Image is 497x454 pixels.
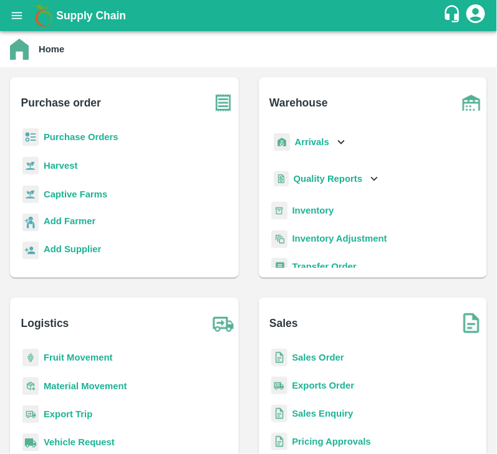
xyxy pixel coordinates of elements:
a: Purchase Orders [44,132,118,142]
img: fruit [22,349,39,367]
b: Logistics [21,314,69,332]
img: qualityReport [274,171,289,187]
a: Captive Farms [44,189,107,199]
a: Harvest [44,161,77,171]
img: warehouse [456,87,487,118]
a: Exports Order [292,381,355,390]
img: harvest [22,185,39,204]
b: Sales [269,314,298,332]
a: Inventory Adjustment [292,234,387,244]
b: Purchase order [21,94,101,111]
a: Vehicle Request [44,437,115,447]
img: sales [271,433,287,451]
a: Material Movement [44,381,127,391]
img: whTransfer [271,258,287,276]
div: customer-support [443,4,465,27]
img: whArrival [274,133,290,151]
a: Export Trip [44,409,92,419]
img: material [22,377,39,395]
b: Add Supplier [44,244,101,254]
a: Sales Enquiry [292,409,354,419]
a: Fruit Movement [44,352,113,362]
b: Add Farmer [44,216,95,226]
b: Arrivals [295,137,329,147]
b: Quality Reports [294,174,363,184]
img: supplier [22,242,39,260]
img: truck [208,308,239,339]
a: Add Farmer [44,214,95,231]
img: sales [271,405,287,423]
img: delivery [22,405,39,423]
div: account of current user [465,2,487,29]
img: whInventory [271,202,287,220]
div: Arrivals [271,128,349,156]
img: logo [31,3,56,28]
img: purchase [208,87,239,118]
img: sales [271,349,287,367]
a: Supply Chain [56,7,443,24]
img: farmer [22,214,39,232]
img: inventory [271,230,287,248]
a: Transfer Order [292,262,357,272]
img: vehicle [22,433,39,452]
b: Supply Chain [56,9,126,22]
a: Inventory [292,206,334,215]
b: Warehouse [269,94,328,111]
a: Sales Order [292,352,344,362]
a: Pricing Approvals [292,437,371,447]
img: home [10,39,29,60]
img: reciept [22,128,39,146]
img: shipments [271,377,287,395]
button: open drawer [2,1,31,30]
img: soSales [456,308,487,339]
a: Add Supplier [44,242,101,259]
img: harvest [22,156,39,175]
b: Home [39,44,64,54]
div: Quality Reports [271,166,382,192]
